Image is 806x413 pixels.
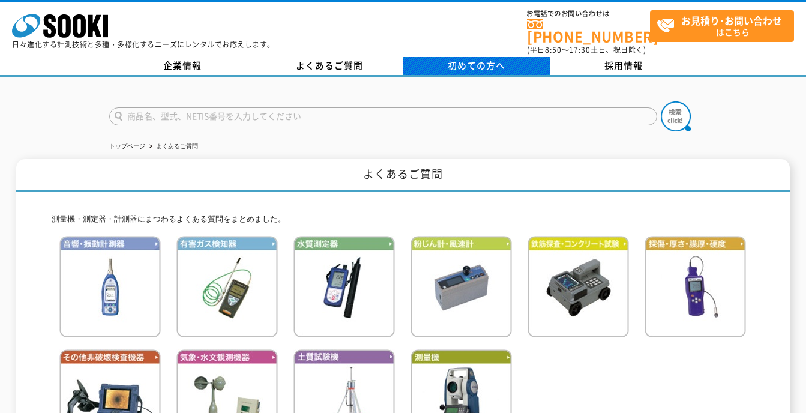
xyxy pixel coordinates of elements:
a: よくあるご質問 [256,57,403,75]
a: 採用情報 [550,57,697,75]
p: 測量機・測定器・計測器にまつわるよくある質問をまとめました。 [52,213,754,226]
input: 商品名、型式、NETIS番号を入力してください [109,107,657,125]
img: 音響・振動計測器 [59,236,161,337]
strong: お見積り･お問い合わせ [681,13,782,28]
li: よくあるご質問 [147,140,198,153]
img: 粉じん計・風速計 [411,236,512,337]
a: お見積り･お問い合わせはこちら [650,10,794,42]
img: 鉄筋検査・コンクリート試験 [528,236,629,337]
a: トップページ [109,143,145,149]
span: (平日 ～ 土日、祝日除く) [527,44,646,55]
p: 日々進化する計測技術と多種・多様化するニーズにレンタルでお応えします。 [12,41,275,48]
a: 企業情報 [109,57,256,75]
img: btn_search.png [661,101,691,131]
img: 水質測定器 [293,236,395,337]
span: はこちら [657,11,793,41]
span: 8:50 [545,44,562,55]
h1: よくあるご質問 [16,159,790,192]
span: お電話でのお問い合わせは [527,10,650,17]
img: 有害ガス検知器 [176,236,278,337]
span: 17:30 [569,44,591,55]
a: [PHONE_NUMBER] [527,19,650,43]
span: 初めての方へ [448,59,505,72]
a: 初めての方へ [403,57,550,75]
img: 探傷・厚さ・膜厚・硬度 [645,236,746,337]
